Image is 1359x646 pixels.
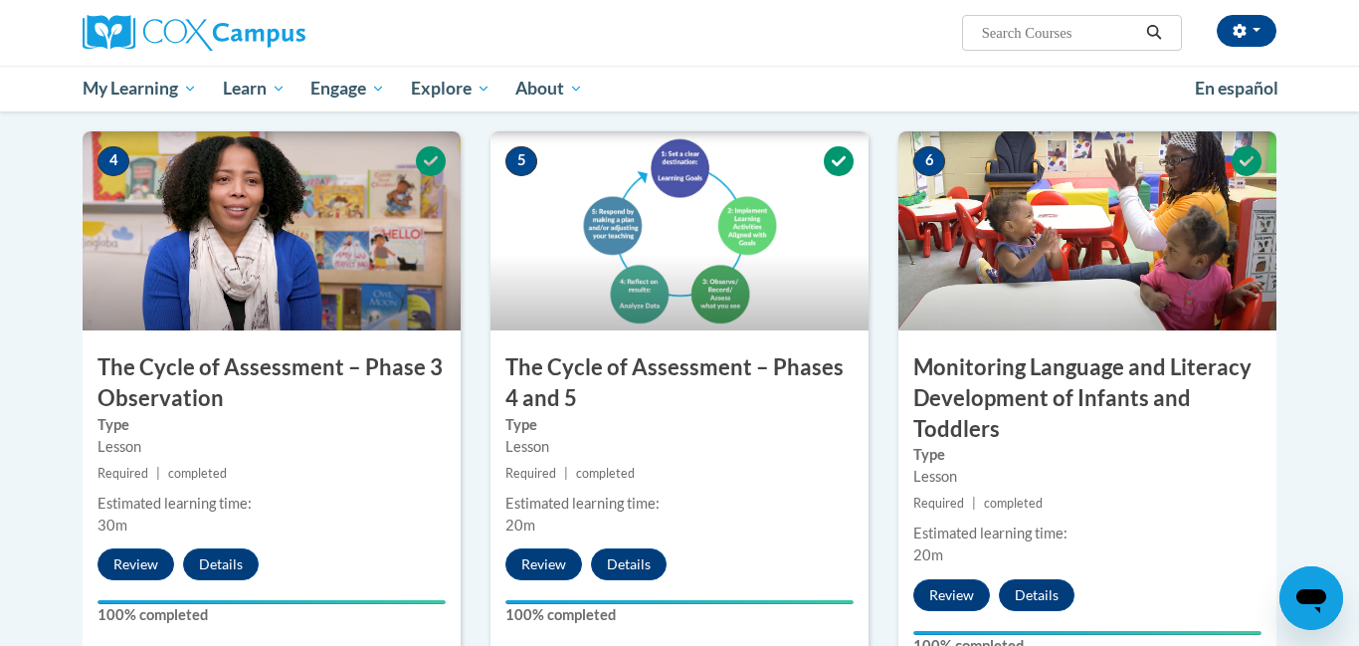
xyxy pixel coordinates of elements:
[83,352,461,414] h3: The Cycle of Assessment – Phase 3 Observation
[564,466,568,481] span: |
[97,493,446,515] div: Estimated learning time:
[505,604,854,626] label: 100% completed
[505,436,854,458] div: Lesson
[913,146,945,176] span: 6
[83,131,461,330] img: Course Image
[505,493,854,515] div: Estimated learning time:
[310,77,385,101] span: Engage
[297,66,398,111] a: Engage
[97,414,446,436] label: Type
[913,496,964,511] span: Required
[913,466,1262,488] div: Lesson
[898,131,1276,330] img: Course Image
[1195,78,1278,99] span: En español
[913,523,1262,544] div: Estimated learning time:
[156,466,160,481] span: |
[913,444,1262,466] label: Type
[1139,21,1169,45] button: Search
[913,579,990,611] button: Review
[398,66,503,111] a: Explore
[411,77,490,101] span: Explore
[999,579,1074,611] button: Details
[97,146,129,176] span: 4
[1182,68,1291,109] a: En español
[97,600,446,604] div: Your progress
[503,66,597,111] a: About
[505,548,582,580] button: Review
[223,77,286,101] span: Learn
[972,496,976,511] span: |
[505,517,535,534] span: 20m
[83,15,461,51] a: Cox Campus
[183,548,259,580] button: Details
[1279,566,1343,630] iframe: Button to launch messaging window
[913,546,943,563] span: 20m
[984,496,1043,511] span: completed
[97,517,127,534] span: 30m
[168,466,227,481] span: completed
[1217,15,1276,47] button: Account Settings
[97,548,174,580] button: Review
[505,600,854,604] div: Your progress
[97,604,446,626] label: 100% completed
[505,466,556,481] span: Required
[53,66,1306,111] div: Main menu
[591,548,667,580] button: Details
[576,466,635,481] span: completed
[898,352,1276,444] h3: Monitoring Language and Literacy Development of Infants and Toddlers
[980,21,1139,45] input: Search Courses
[490,352,869,414] h3: The Cycle of Assessment – Phases 4 and 5
[913,631,1262,635] div: Your progress
[505,414,854,436] label: Type
[83,15,305,51] img: Cox Campus
[515,77,583,101] span: About
[505,146,537,176] span: 5
[97,466,148,481] span: Required
[210,66,298,111] a: Learn
[83,77,197,101] span: My Learning
[97,436,446,458] div: Lesson
[490,131,869,330] img: Course Image
[70,66,210,111] a: My Learning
